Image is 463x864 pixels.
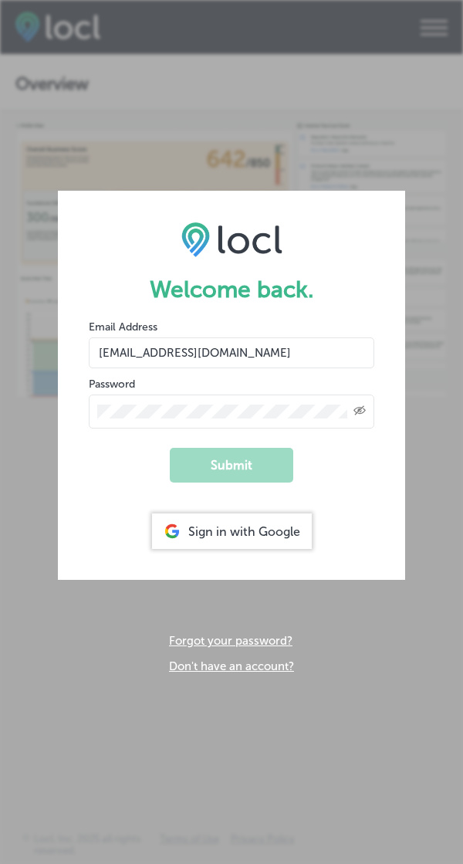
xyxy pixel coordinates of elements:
[89,378,135,391] label: Password
[170,448,293,483] button: Submit
[89,320,157,334] label: Email Address
[152,513,312,549] div: Sign in with Google
[169,659,294,673] a: Don't have an account?
[169,634,292,648] a: Forgot your password?
[353,405,366,418] span: Toggle password visibility
[89,276,374,303] h1: Welcome back.
[181,222,282,257] img: LOCL logo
